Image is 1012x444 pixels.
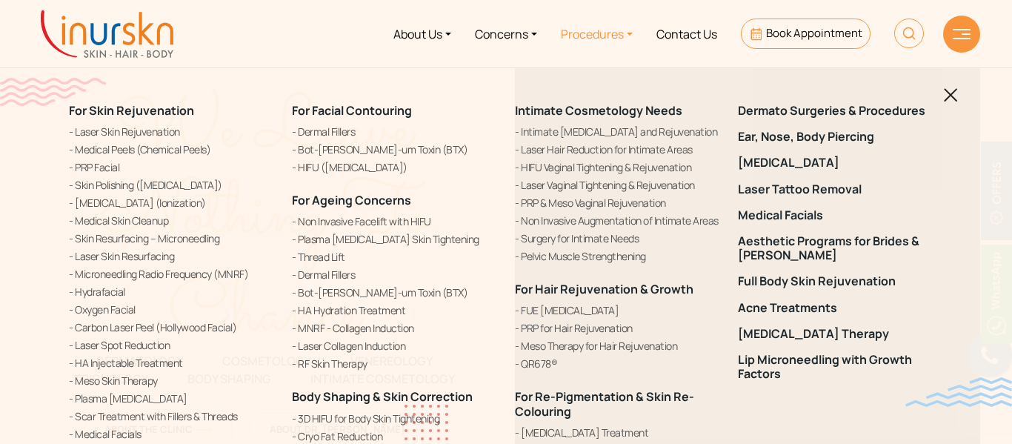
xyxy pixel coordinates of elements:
img: hamLine.svg [953,29,971,39]
a: Laser Collagen Induction [292,338,497,354]
a: Carbon Laser Peel (Hollywood Facial) [69,319,274,335]
a: Medical Facials [738,208,943,222]
img: blackclosed [944,88,958,102]
a: Meso Skin Therapy [69,373,274,388]
a: For Ageing Concerns [292,192,411,208]
a: About Us [382,6,463,62]
a: Ear, Nose, Body Piercing [738,130,943,144]
a: Aesthetic Programs for Brides & [PERSON_NAME] [738,234,943,262]
a: Medical Peels (Chemical Peels) [69,142,274,157]
a: For Re-Pigmentation & Skin Re-Colouring [515,388,694,419]
a: Laser Skin Rejuvenation [69,124,274,139]
a: Medical Facials [69,426,274,442]
a: Contact Us [645,6,729,62]
a: Laser Vaginal Tightening & Rejuvenation [515,177,720,193]
a: Acne Treatments [738,301,943,315]
a: Skin Polishing ([MEDICAL_DATA]) [69,177,274,193]
a: Microneedling Radio Frequency (MNRF) [69,266,274,282]
img: HeaderSearch [894,19,924,48]
a: MNRF - Collagen Induction [292,320,497,336]
a: Lip Microneedling with Growth Factors [738,353,943,381]
a: Procedures [549,6,645,62]
a: PRP & Meso Vaginal Rejuvenation [515,195,720,211]
img: bluewave [905,377,1012,407]
a: [MEDICAL_DATA] [738,156,943,170]
a: Skin Resurfacing – Microneedling [69,231,274,246]
a: FUE [MEDICAL_DATA] [515,302,720,318]
a: [MEDICAL_DATA] Therapy [738,327,943,341]
a: Thread Lift [292,249,497,265]
a: Dermal Fillers [292,124,497,139]
a: Intimate [MEDICAL_DATA] and Rejuvenation [515,124,720,139]
a: Scar Treatment with Fillers & Threads [69,408,274,424]
a: HA Hydration Treatment [292,302,497,318]
a: Laser Tattoo Removal [738,182,943,196]
a: RF Skin Therapy [292,356,497,371]
a: PRP for Hair Rejuvenation [515,320,720,336]
a: Non Invasive Augmentation of Intimate Areas [515,213,720,228]
a: Non Invasive Facelift with HIFU [292,213,497,229]
a: Oxygen Facial [69,302,274,317]
a: Full Body Skin Rejuvenation [738,274,943,288]
a: Body Shaping & Skin Correction [292,388,473,405]
a: 3D HIFU for Body Skin Tightening [292,411,497,426]
a: Dermal Fillers [292,267,497,282]
a: HIFU Vaginal Tightening & Rejuvenation [515,159,720,175]
a: PRP Facial [69,159,274,175]
a: QR678® [515,356,720,371]
img: inurskn-logo [41,10,173,58]
a: Plasma [MEDICAL_DATA] [69,391,274,406]
a: Plasma [MEDICAL_DATA] Skin Tightening [292,231,497,247]
a: Dermato Surgeries & Procedures [738,104,943,118]
a: Cryo Fat Reduction [292,428,497,444]
a: HIFU ([MEDICAL_DATA]) [292,159,497,175]
a: Meso Therapy for Hair Rejuvenation [515,338,720,354]
a: HA Injectable Treatment [69,355,274,371]
a: For Facial Contouring [292,102,412,119]
a: Laser Skin Resurfacing [69,248,274,264]
a: Intimate Cosmetology Needs [515,102,682,119]
a: Bot-[PERSON_NAME]-um Toxin (BTX) [292,285,497,300]
a: Laser Spot Reduction [69,337,274,353]
a: Book Appointment [741,19,870,49]
a: Medical Skin Cleanup [69,213,274,228]
a: For Skin Rejuvenation [69,102,194,119]
a: [MEDICAL_DATA] (Ionization) [69,195,274,211]
a: [MEDICAL_DATA] Treatment [515,425,720,440]
a: Pelvic Muscle Strengthening [515,248,720,264]
a: Bot-[PERSON_NAME]-um Toxin (BTX) [292,142,497,157]
span: Book Appointment [766,25,862,41]
a: Surgery for Intimate Needs [515,231,720,246]
a: Laser Hair Reduction for Intimate Areas [515,142,720,157]
a: For Hair Rejuvenation & Growth [515,281,693,297]
a: Hydrafacial [69,284,274,299]
a: Concerns [463,6,549,62]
